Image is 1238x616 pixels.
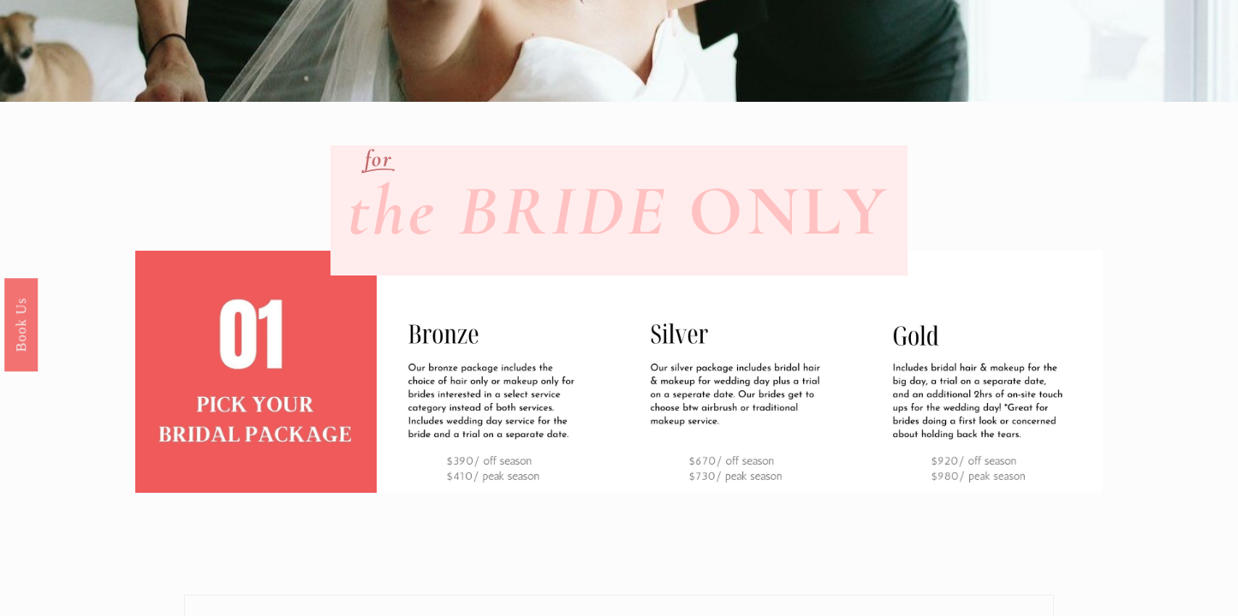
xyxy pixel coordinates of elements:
[110,251,402,493] img: bridal%2Bpackage.jpg
[861,251,1104,493] img: PACKAGES FOR THE BRIDE
[348,168,668,254] em: the BRIDE
[619,251,861,493] img: PACKAGES FOR THE BRIDE
[365,145,392,173] em: for
[688,168,890,254] strong: ONLY
[377,251,619,493] img: PACKAGES FOR THE BRIDE
[4,278,38,371] a: Book Us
